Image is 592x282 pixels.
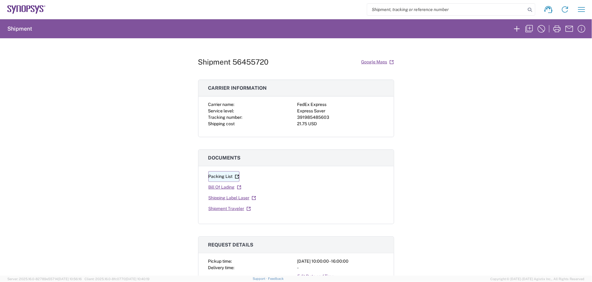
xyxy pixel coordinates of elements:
[490,276,585,282] span: Copyright © [DATE]-[DATE] Agistix Inc., All Rights Reserved
[361,57,394,67] a: Google Maps
[297,265,384,271] div: -
[253,277,268,280] a: Support
[208,259,232,264] span: Pickup time:
[208,115,243,120] span: Tracking number:
[126,277,149,281] span: [DATE] 10:40:19
[208,182,242,193] a: Bill Of Lading
[7,25,32,32] h2: Shipment
[58,277,82,281] span: [DATE] 10:56:16
[208,171,239,182] a: Packing List
[297,114,384,121] div: 391985485603
[208,203,251,214] a: Shipment Traveler
[297,258,384,265] div: [DATE] 10:00:00 - 16:00:00
[208,102,235,107] span: Carrier name:
[367,4,526,15] input: Shipment, tracking or reference number
[208,85,267,91] span: Carrier information
[208,265,235,270] span: Delivery time:
[7,277,82,281] span: Server: 2025.16.0-82789e55714
[297,271,335,282] a: Edit Date and Time
[297,108,384,114] div: Express Saver
[208,242,254,248] span: Request details
[208,155,241,161] span: Documents
[297,121,384,127] div: 21.75 USD
[208,193,256,203] a: Shipping Label Laser
[85,277,149,281] span: Client: 2025.16.0-8fc0770
[268,277,284,280] a: Feedback
[208,108,234,113] span: Service level:
[297,101,384,108] div: FedEx Express
[198,58,269,66] h1: Shipment 56455720
[208,121,235,126] span: Shipping cost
